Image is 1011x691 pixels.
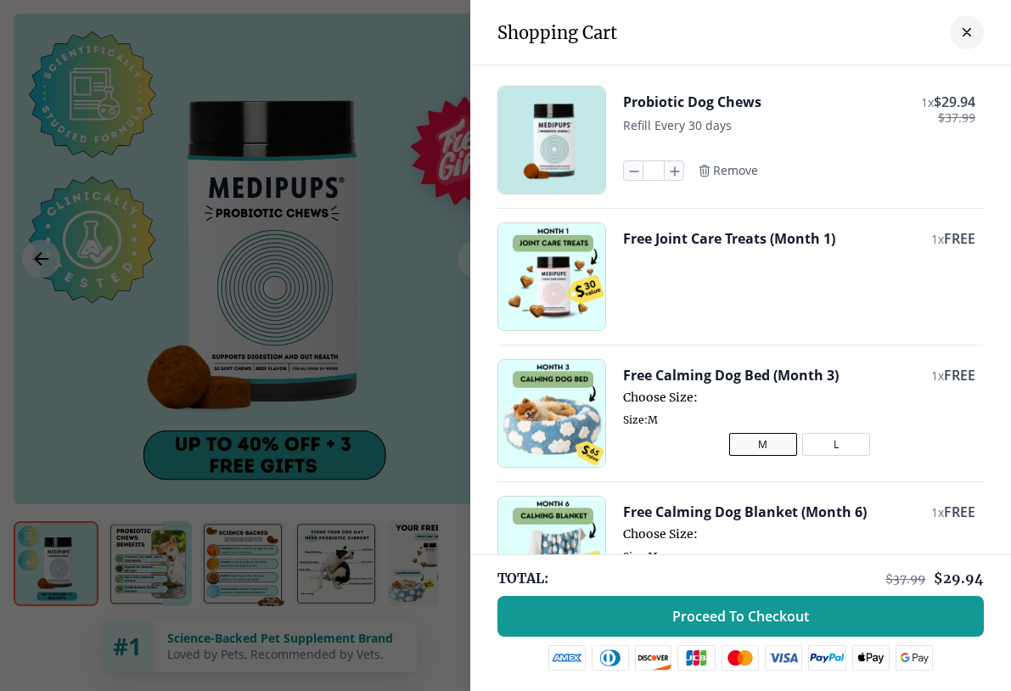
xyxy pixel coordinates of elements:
[950,15,984,49] button: close-cart
[623,503,867,521] button: Free Calming Dog Blanket (Month 6)
[498,360,605,467] img: Free Calming Dog Bed (Month 3)
[497,22,617,43] h3: Shopping Cart
[931,231,944,247] span: 1 x
[635,645,672,671] img: discover
[677,645,716,671] img: jcb
[623,390,975,405] span: Choose Size:
[931,504,944,520] span: 1 x
[623,93,761,111] button: Probiotic Dog Chews
[497,596,984,637] button: Proceed To Checkout
[931,368,944,384] span: 1 x
[498,87,605,194] img: Probiotic Dog Chews
[623,117,732,133] span: Refill Every 30 days
[808,645,846,671] img: paypal
[623,526,975,542] span: Choose Size:
[672,608,809,625] span: Proceed To Checkout
[934,93,975,111] span: $ 29.94
[548,645,586,671] img: amex
[592,645,629,671] img: diners-club
[722,645,759,671] img: mastercard
[623,413,975,426] span: Size: M
[497,569,548,587] span: TOTAL:
[623,366,839,385] button: Free Calming Dog Bed (Month 3)
[729,433,797,456] button: M
[698,163,758,178] button: Remove
[623,550,975,563] span: Size: M
[802,433,870,456] button: L
[944,503,975,521] span: FREE
[944,366,975,385] span: FREE
[623,229,835,248] button: Free Joint Care Treats (Month 1)
[498,497,605,604] img: Free Calming Dog Blanket (Month 6)
[852,645,890,671] img: apple
[713,163,758,178] span: Remove
[498,223,605,330] img: Free Joint Care Treats (Month 1)
[885,571,925,587] span: $ 37.99
[944,229,975,248] span: FREE
[934,570,984,587] span: $ 29.94
[938,111,975,125] span: $ 37.99
[765,645,802,671] img: visa
[921,94,934,110] span: 1 x
[896,645,934,671] img: google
